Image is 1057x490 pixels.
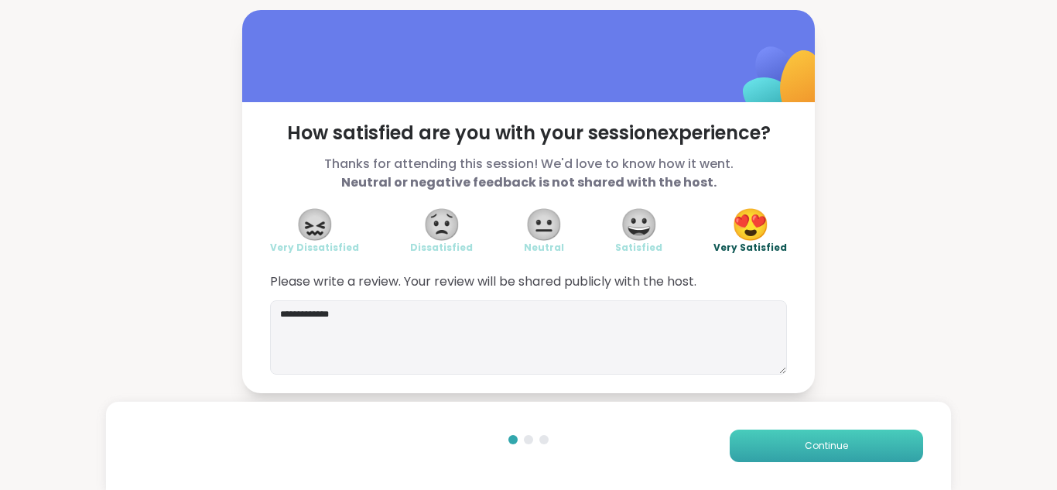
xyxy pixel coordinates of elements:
span: 😟 [422,211,461,238]
img: ShareWell Logomark [706,6,860,160]
span: 😐 [525,211,563,238]
span: How satisfied are you with your session experience? [270,121,787,146]
button: Continue [730,430,923,462]
span: 😀 [620,211,658,238]
span: 😖 [296,211,334,238]
span: Very Dissatisfied [270,242,359,254]
span: Dissatisfied [410,242,473,254]
span: Satisfied [615,242,662,254]
span: Continue [805,439,848,453]
span: Thanks for attending this session! We'd love to know how it went. [270,155,787,192]
span: Please write a review. Your review will be shared publicly with the host. [270,272,787,291]
span: Very Satisfied [713,242,787,254]
span: Neutral [524,242,564,254]
b: Neutral or negative feedback is not shared with the host. [341,173,717,191]
span: 😍 [731,211,770,238]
